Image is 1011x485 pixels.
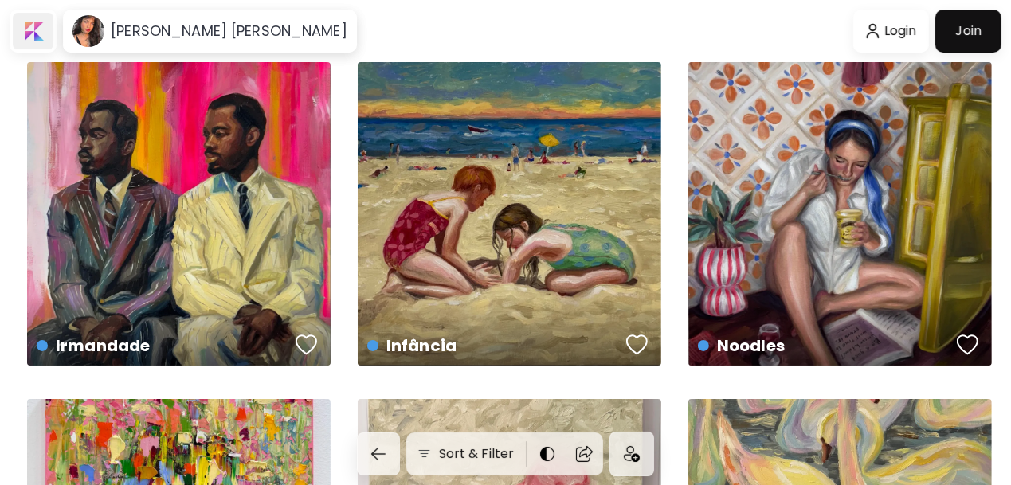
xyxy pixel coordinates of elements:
[357,432,406,475] a: back
[624,446,640,462] img: icon
[37,334,290,358] h4: Irmandade
[935,10,1001,53] a: Join
[622,329,652,361] button: favorites
[367,334,621,358] h4: Infância
[953,329,983,361] button: favorites
[688,62,992,366] a: Noodlesfavoriteshttps://cdn.kaleido.art/CDN/Artwork/171427/Primary/medium.webp?updated=760622
[27,62,331,366] a: Irmandadefavoriteshttps://cdn.kaleido.art/CDN/Artwork/171425/Primary/medium.webp?updated=760615
[358,62,661,366] a: Infânciafavoriteshttps://cdn.kaleido.art/CDN/Artwork/171426/Primary/medium.webp?updated=760617
[111,22,347,41] h6: [PERSON_NAME] [PERSON_NAME]
[292,329,322,361] button: favorites
[369,444,388,463] img: back
[698,334,951,358] h4: Noodles
[439,444,515,463] h6: Sort & Filter
[357,432,400,475] button: back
